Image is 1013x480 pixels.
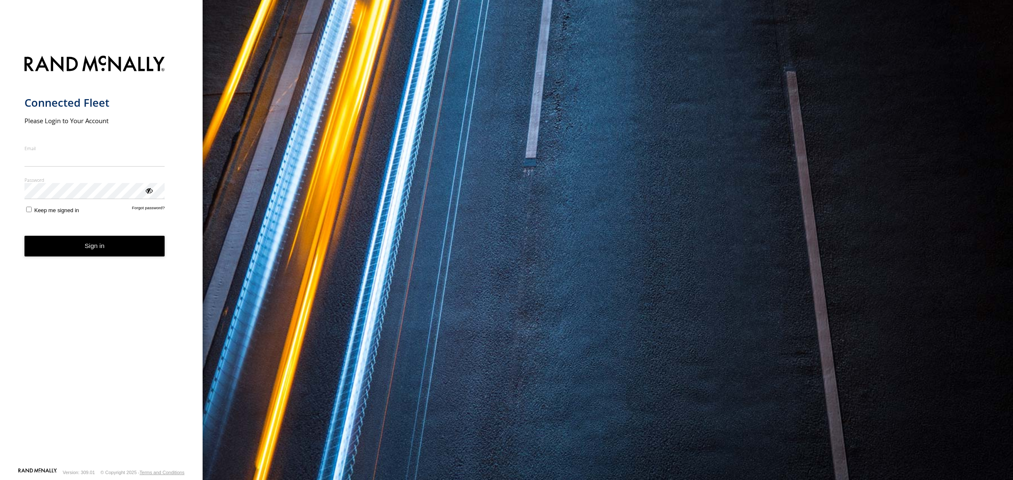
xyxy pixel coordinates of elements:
div: © Copyright 2025 - [100,470,184,475]
label: Email [24,145,165,151]
a: Visit our Website [18,468,57,477]
button: Sign in [24,236,165,256]
a: Terms and Conditions [140,470,184,475]
h1: Connected Fleet [24,96,165,110]
form: main [24,51,179,467]
label: Password [24,177,165,183]
input: Keep me signed in [26,207,32,212]
div: ViewPassword [144,186,153,194]
img: Rand McNally [24,54,165,76]
a: Forgot password? [132,205,165,213]
span: Keep me signed in [34,207,79,213]
h2: Please Login to Your Account [24,116,165,125]
div: Version: 309.01 [63,470,95,475]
